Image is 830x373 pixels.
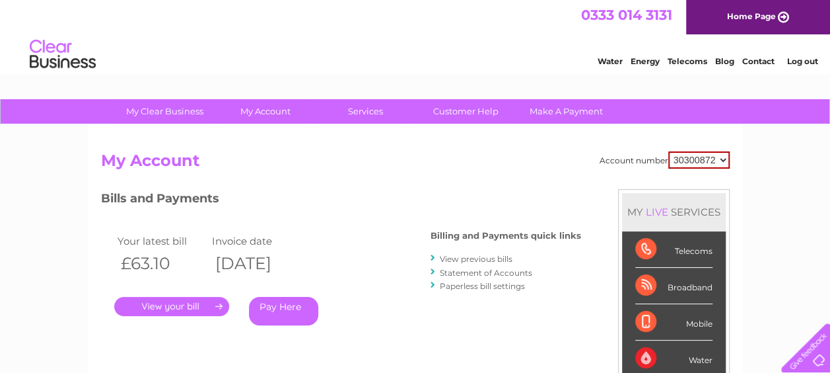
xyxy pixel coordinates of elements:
[211,99,320,124] a: My Account
[209,250,304,277] th: [DATE]
[114,250,209,277] th: £63.10
[581,7,672,23] a: 0333 014 3131
[114,297,229,316] a: .
[635,268,712,304] div: Broadband
[104,7,728,64] div: Clear Business is a trading name of Verastar Limited (registered in [GEOGRAPHIC_DATA] No. 3667643...
[598,56,623,66] a: Water
[431,231,581,241] h4: Billing and Payments quick links
[101,189,581,212] h3: Bills and Payments
[249,297,318,325] a: Pay Here
[635,304,712,341] div: Mobile
[209,232,304,250] td: Invoice date
[101,151,730,177] h2: My Account
[715,56,734,66] a: Blog
[635,231,712,268] div: Telecoms
[622,193,726,231] div: MY SERVICES
[631,56,660,66] a: Energy
[440,254,512,264] a: View previous bills
[440,268,532,278] a: Statement of Accounts
[110,99,219,124] a: My Clear Business
[643,206,671,218] div: LIVE
[600,151,730,169] div: Account number
[742,56,775,66] a: Contact
[114,232,209,250] td: Your latest bill
[512,99,621,124] a: Make A Payment
[411,99,520,124] a: Customer Help
[311,99,420,124] a: Services
[29,34,96,75] img: logo.png
[668,56,707,66] a: Telecoms
[786,56,817,66] a: Log out
[440,281,525,291] a: Paperless bill settings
